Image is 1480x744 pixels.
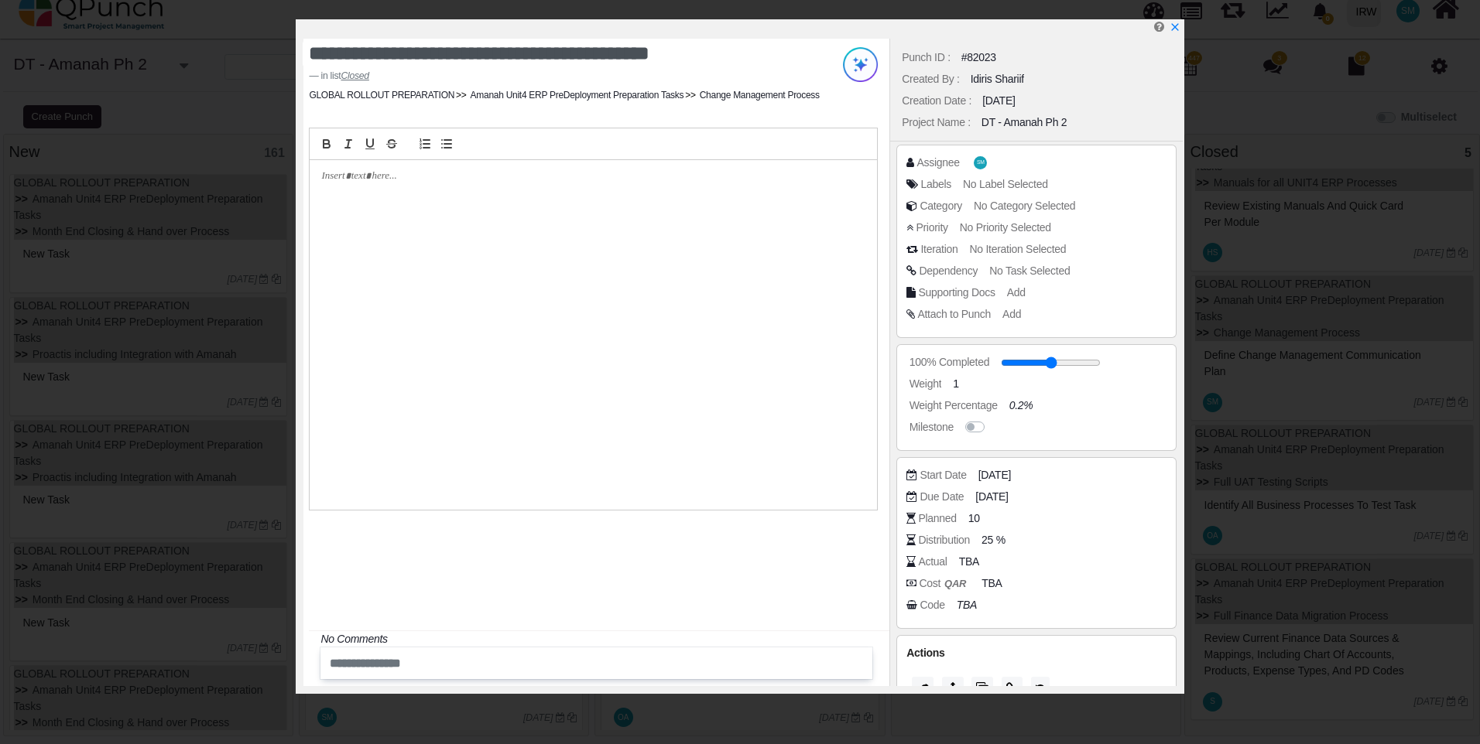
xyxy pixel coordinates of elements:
[1031,677,1050,701] button: History
[902,49,951,66] div: Punch ID :
[918,532,970,548] div: Distribution
[953,376,959,392] span: 1
[963,178,1048,190] span: No Label Selected
[970,243,1067,255] span: No Iteration Selected
[974,156,987,169] span: Shafqat Mustafa
[920,198,962,214] div: Category
[902,71,959,87] div: Created By :
[919,575,970,592] div: Cost
[917,306,991,323] div: Attach to Punch
[912,677,934,701] button: Split
[1002,677,1023,701] button: Copy Link
[982,93,1015,109] div: [DATE]
[982,114,1067,131] div: DT - Amanah Ph 2
[1002,308,1021,320] span: Add
[309,69,779,83] footer: in list
[454,88,683,102] li: Amanah Unit4 ERP PreDeployment Preparation Tasks
[916,155,959,171] div: Assignee
[1154,21,1164,32] i: Edit Punch
[1170,21,1180,33] a: x
[919,263,978,279] div: Dependency
[920,241,958,258] div: Iteration
[910,354,989,370] div: 100% Completed
[920,176,951,193] div: Labels
[989,264,1070,277] span: No Task Selected
[916,684,929,696] img: split.9d50320.png
[982,575,1002,592] span: TBA
[916,220,947,236] div: Priority
[918,510,956,527] div: Planned
[1009,399,1033,411] i: 0.2%
[920,467,966,483] div: Start Date
[977,160,985,166] span: SM
[843,47,878,82] img: Try writing with AI
[974,200,1075,212] span: No Category Selected
[920,597,944,613] div: Code
[910,376,942,392] div: Weight
[1170,22,1180,32] svg: x
[910,419,954,435] div: Milestone
[961,49,996,66] div: #82023
[959,554,979,570] span: TBA
[341,70,368,81] u: Closed
[975,489,1008,505] span: [DATE]
[942,677,964,701] button: Move
[982,532,1006,548] span: 25 %
[971,71,1024,87] div: Idiris Shariif
[957,599,977,611] i: TBA
[971,677,993,701] button: Copy
[978,467,1011,483] span: [DATE]
[918,285,995,301] div: Supporting Docs
[309,88,454,102] li: GLOBAL ROLLOUT PREPARATION
[944,578,966,589] b: QAR
[683,88,820,102] li: Change Management Process
[960,221,1051,234] span: No Priority Selected
[910,398,998,414] div: Weight Percentage
[902,114,971,131] div: Project Name :
[1007,286,1026,299] span: Add
[920,489,964,505] div: Due Date
[906,647,944,659] span: Actions
[341,70,368,81] cite: Source Title
[918,554,947,570] div: Actual
[902,93,971,109] div: Creation Date :
[320,633,387,645] i: No Comments
[968,510,980,527] span: 10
